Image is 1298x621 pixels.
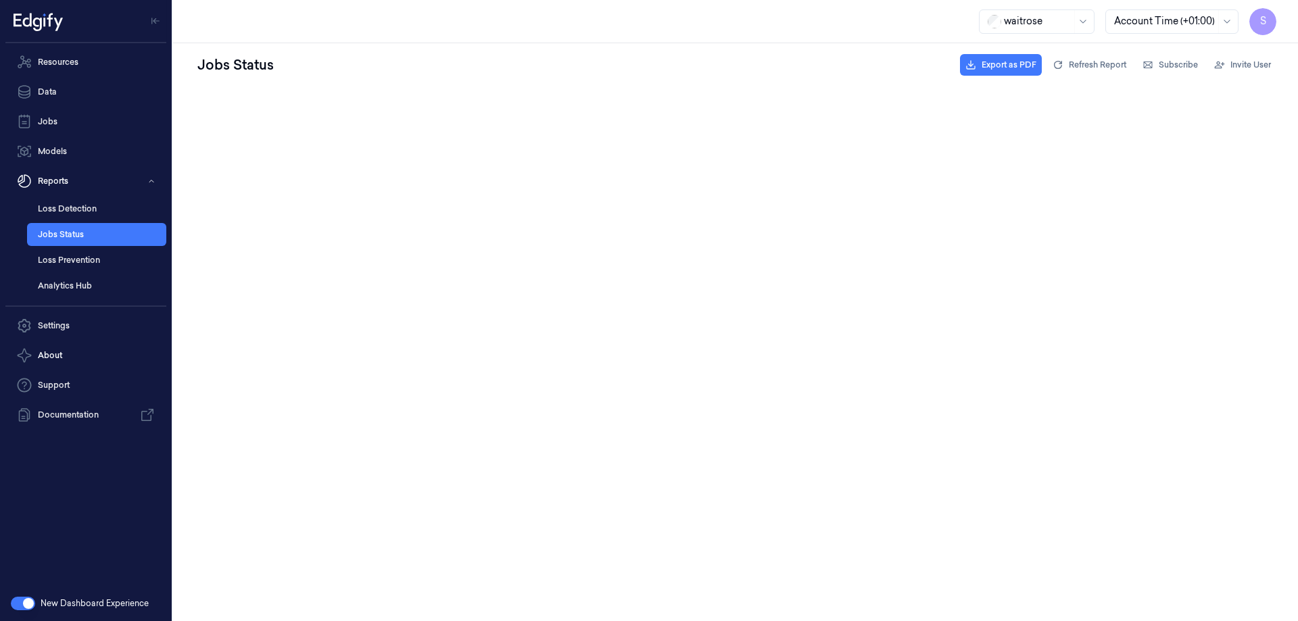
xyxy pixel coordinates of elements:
span: Export as PDF [982,59,1036,71]
span: Refresh Report [1069,59,1126,71]
a: Data [5,78,166,105]
a: Jobs [5,108,166,135]
button: Reports [5,168,166,195]
span: Subscribe [1159,59,1198,71]
a: Settings [5,312,166,339]
div: Jobs Status [195,53,277,77]
a: Support [5,372,166,399]
button: Subscribe [1137,54,1203,76]
a: Loss Detection [27,197,166,220]
button: S [1249,8,1276,35]
span: Invite User [1230,59,1271,71]
a: Models [5,138,166,165]
a: Resources [5,49,166,76]
button: Export as PDF [960,54,1042,76]
button: Toggle Navigation [145,10,166,32]
button: About [5,342,166,369]
button: Invite User [1209,54,1276,76]
a: Jobs Status [27,223,166,246]
a: Analytics Hub [27,274,166,297]
a: Loss Prevention [27,249,166,272]
a: Documentation [5,401,166,428]
button: Refresh Report [1047,54,1132,76]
